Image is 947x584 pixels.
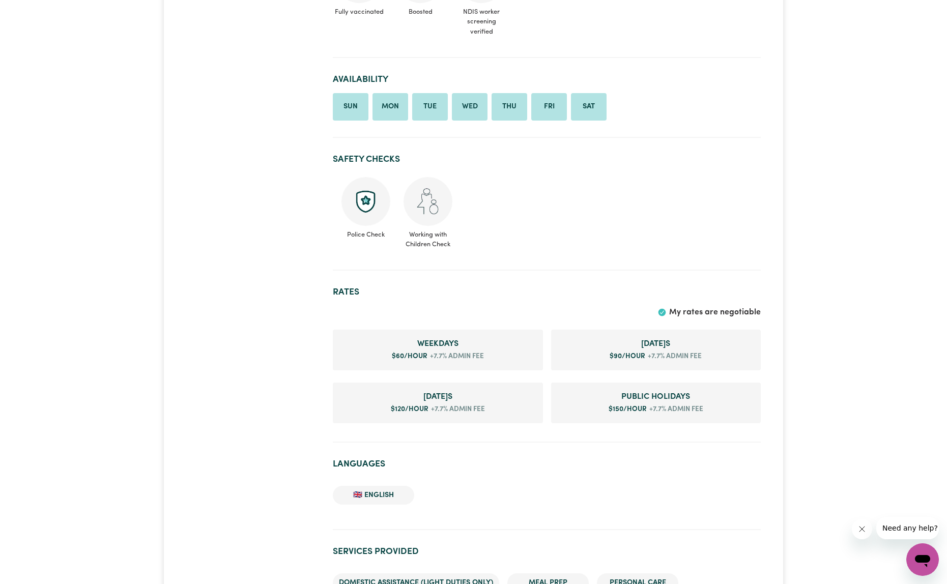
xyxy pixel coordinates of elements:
[333,154,760,165] h2: Safety Checks
[647,404,703,415] span: +7.7% admin fee
[341,391,534,403] span: Sunday rate
[645,352,702,362] span: +7.7% admin fee
[455,3,508,41] span: NDIS worker screening verified
[333,287,760,298] h2: Rates
[412,93,448,121] li: Available on Tuesday
[428,404,485,415] span: +7.7% admin fee
[403,226,453,249] span: Working with Children Check
[452,93,487,121] li: Available on Wednesday
[333,74,760,85] h2: Availability
[333,486,414,505] li: 🇬🇧 English
[404,177,452,226] img: Working with children check
[571,93,607,121] li: Available on Saturday
[341,338,534,350] span: Weekday rate
[333,546,760,557] h2: Services provided
[333,93,368,121] li: Available on Sunday
[372,93,408,121] li: Available on Monday
[392,353,427,360] span: $ 60 /hour
[609,406,647,413] span: $ 150 /hour
[333,3,386,21] span: Fully vaccinated
[391,406,428,413] span: $ 120 /hour
[394,3,447,21] span: Boosted
[492,93,527,121] li: Available on Thursday
[341,226,391,240] span: Police Check
[427,352,484,362] span: +7.7% admin fee
[669,308,761,316] span: My rates are negotiable
[333,459,760,470] h2: Languages
[852,519,872,539] iframe: Close message
[559,391,753,403] span: Public Holiday rate
[341,177,390,226] img: Police check
[610,353,645,360] span: $ 90 /hour
[906,543,939,576] iframe: Button to launch messaging window
[559,338,753,350] span: Saturday rate
[876,517,939,539] iframe: Message from company
[531,93,567,121] li: Available on Friday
